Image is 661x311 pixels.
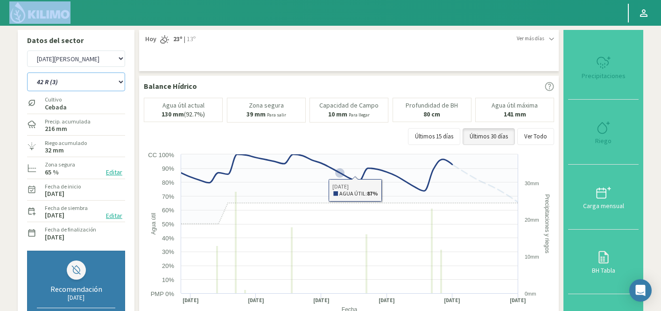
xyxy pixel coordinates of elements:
[184,35,185,44] span: |
[629,279,652,302] div: Open Intercom Messenger
[45,234,64,240] label: [DATE]
[45,160,75,169] label: Zona segura
[45,104,67,110] label: Cebada
[568,230,639,295] button: BH Tabla
[349,112,370,118] small: Para llegar
[185,35,196,44] span: 13º
[37,294,115,302] div: [DATE]
[45,147,64,153] label: 32 mm
[45,117,91,126] label: Precip. acumulada
[571,267,636,274] div: BH Tabla
[45,204,88,212] label: Fecha de siembra
[267,112,286,118] small: Para salir
[517,128,554,145] button: Ver Todo
[379,297,395,304] text: [DATE]
[423,110,440,118] b: 80 cm
[463,128,515,145] button: Últimos 30 días
[525,291,536,297] text: 0mm
[162,221,174,228] text: 50%
[162,248,174,255] text: 30%
[510,297,526,304] text: [DATE]
[408,128,460,145] button: Últimos 15 días
[525,254,539,260] text: 10mm
[45,139,87,147] label: Riego acumulado
[162,207,174,214] text: 60%
[571,72,636,79] div: Precipitaciones
[162,111,205,118] p: (92.7%)
[151,290,175,297] text: PMP 0%
[525,181,539,186] text: 30mm
[9,1,70,24] img: Kilimo
[249,102,284,109] p: Zona segura
[162,262,174,269] text: 20%
[568,165,639,230] button: Carga mensual
[568,35,639,100] button: Precipitaciones
[571,137,636,144] div: Riego
[328,110,347,118] b: 10 mm
[144,35,156,44] span: Hoy
[319,102,379,109] p: Capacidad de Campo
[183,297,199,304] text: [DATE]
[504,110,526,118] b: 141 mm
[45,225,96,234] label: Fecha de finalización
[517,35,544,43] span: Ver más días
[45,126,67,132] label: 216 mm
[246,110,266,118] b: 39 mm
[162,165,174,172] text: 90%
[45,212,64,218] label: [DATE]
[568,100,639,165] button: Riego
[37,284,115,294] div: Recomendación
[162,179,174,186] text: 80%
[162,276,174,283] text: 10%
[45,95,67,104] label: Cultivo
[27,35,125,46] p: Datos del sector
[173,35,183,43] strong: 23º
[162,110,184,118] b: 130 mm
[45,169,59,175] label: 65 %
[162,193,174,200] text: 70%
[162,235,174,242] text: 40%
[571,203,636,209] div: Carga mensual
[103,167,125,178] button: Editar
[148,152,174,159] text: CC 100%
[248,297,264,304] text: [DATE]
[103,210,125,221] button: Editar
[313,297,330,304] text: [DATE]
[525,217,539,223] text: 20mm
[406,102,458,109] p: Profundidad de BH
[162,102,204,109] p: Agua útil actual
[492,102,538,109] p: Agua útil máxima
[444,297,460,304] text: [DATE]
[544,194,550,253] text: Precipitaciones y riegos
[45,191,64,197] label: [DATE]
[45,182,81,191] label: Fecha de inicio
[144,80,197,92] p: Balance Hídrico
[150,213,157,235] text: Agua útil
